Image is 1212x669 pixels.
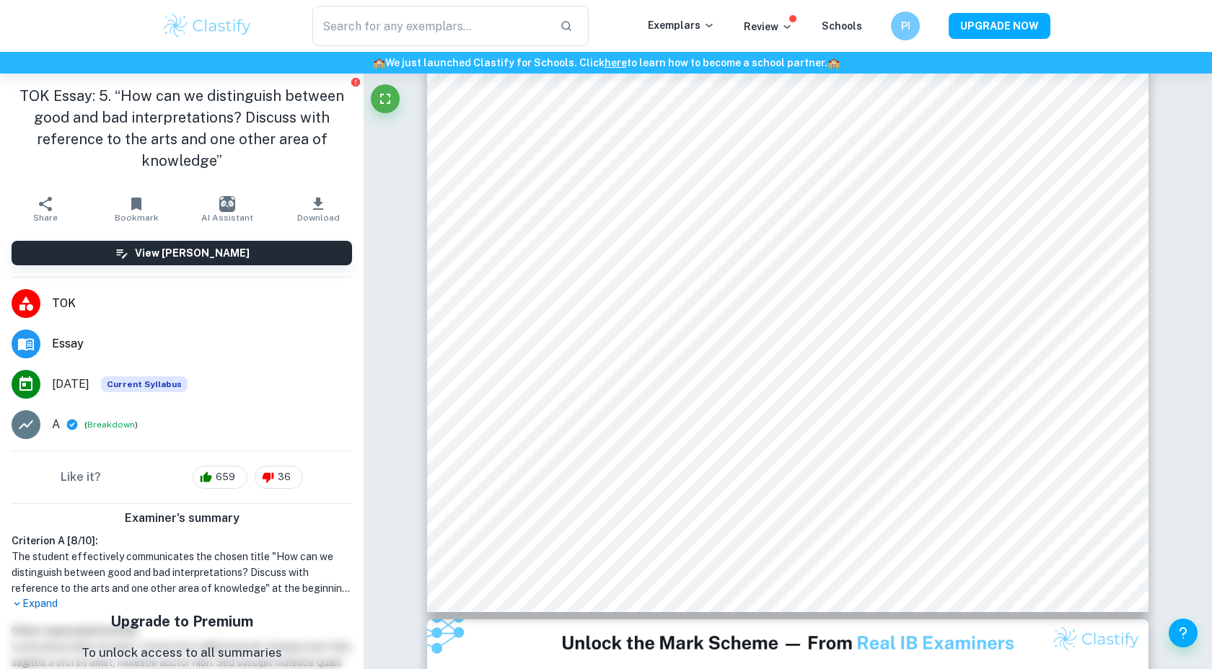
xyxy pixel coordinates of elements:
[162,12,253,40] img: Clastify logo
[371,84,400,113] button: Fullscreen
[82,644,282,663] p: To unlock access to all summaries
[193,466,247,489] div: 659
[12,596,352,611] p: Expand
[822,20,862,32] a: Schools
[52,295,352,312] span: TOK
[33,213,58,223] span: Share
[87,418,135,431] button: Breakdown
[827,57,840,68] span: 🏫
[12,241,352,265] button: View [PERSON_NAME]
[52,376,89,393] span: [DATE]
[273,189,364,229] button: Download
[891,12,920,40] button: PI
[91,189,182,229] button: Bookmark
[82,611,282,632] h5: Upgrade to Premium
[744,19,793,35] p: Review
[61,469,101,486] h6: Like it?
[270,470,299,484] span: 36
[350,76,361,87] button: Report issue
[897,18,914,34] h6: PI
[52,335,352,353] span: Essay
[6,510,358,527] h6: Examiner's summary
[12,549,352,596] h1: The student effectively communicates the chosen title "How can we distinguish between good and ba...
[182,189,273,229] button: AI Assistant
[52,416,60,433] p: A
[208,470,243,484] span: 659
[605,57,627,68] a: here
[255,466,303,489] div: 36
[84,418,138,432] span: ( )
[115,213,159,223] span: Bookmark
[201,213,253,223] span: AI Assistant
[101,376,188,392] div: This exemplar is based on the current syllabus. Feel free to refer to it for inspiration/ideas wh...
[135,245,250,261] h6: View [PERSON_NAME]
[219,196,235,212] img: AI Assistant
[12,85,352,172] h1: TOK Essay: 5. “How can we distinguish between good and bad interpretations? Discuss with referenc...
[312,6,548,46] input: Search for any exemplars...
[3,55,1209,71] h6: We just launched Clastify for Schools. Click to learn how to become a school partner.
[297,213,340,223] span: Download
[101,376,188,392] span: Current Syllabus
[373,57,385,68] span: 🏫
[12,533,352,549] h6: Criterion A [ 8 / 10 ]:
[1169,619,1198,647] button: Help and Feedback
[949,13,1050,39] button: UPGRADE NOW
[648,17,715,33] p: Exemplars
